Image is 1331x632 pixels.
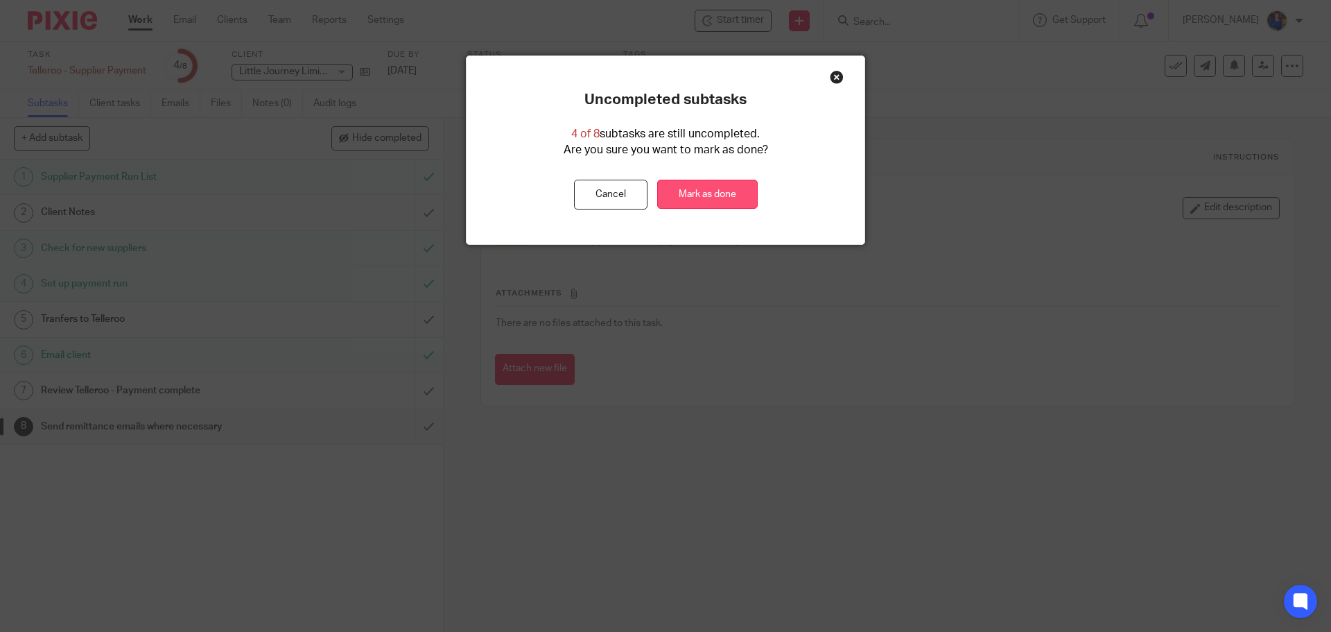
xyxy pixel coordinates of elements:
div: Close this dialog window [830,70,844,84]
span: 4 of 8 [571,128,600,139]
a: Mark as done [657,180,758,210]
p: Uncompleted subtasks [584,91,747,109]
p: subtasks are still uncompleted. [571,126,760,142]
button: Cancel [574,180,647,210]
p: Are you sure you want to mark as done? [564,142,768,158]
